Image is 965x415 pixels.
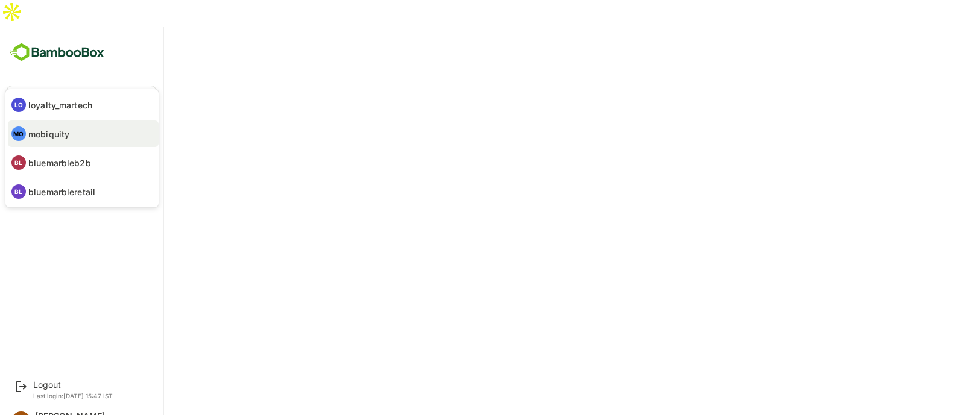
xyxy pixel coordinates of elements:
p: bluemarbleb2b [28,157,91,169]
div: BL [11,184,26,199]
p: loyalty_martech [28,99,92,111]
div: MO [11,126,26,141]
div: LO [11,98,26,112]
p: bluemarbleretail [28,186,95,198]
div: BL [11,155,26,170]
p: mobiquity [28,128,69,140]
